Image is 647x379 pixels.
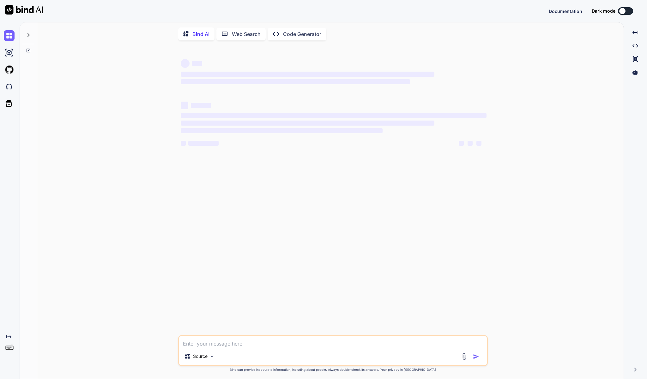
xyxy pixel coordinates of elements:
[4,64,15,75] img: githubLight
[178,367,488,372] p: Bind can provide inaccurate information, including about people. Always double-check its answers....
[5,5,43,15] img: Bind AI
[473,353,479,360] img: icon
[181,141,186,146] span: ‌
[476,141,481,146] span: ‌
[209,354,215,359] img: Pick Models
[4,30,15,41] img: chat
[232,30,261,38] p: Web Search
[549,9,582,14] span: Documentation
[191,103,211,108] span: ‌
[181,72,434,77] span: ‌
[592,8,615,14] span: Dark mode
[4,47,15,58] img: ai-studio
[181,102,188,109] span: ‌
[4,81,15,92] img: darkCloudIdeIcon
[468,141,473,146] span: ‌
[181,121,434,126] span: ‌
[181,79,410,84] span: ‌
[193,353,208,359] p: Source
[192,30,209,38] p: Bind AI
[181,128,383,133] span: ‌
[181,113,487,118] span: ‌
[549,8,582,15] button: Documentation
[459,141,464,146] span: ‌
[283,30,321,38] p: Code Generator
[188,141,219,146] span: ‌
[461,353,468,360] img: attachment
[192,61,202,66] span: ‌
[181,59,190,68] span: ‌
